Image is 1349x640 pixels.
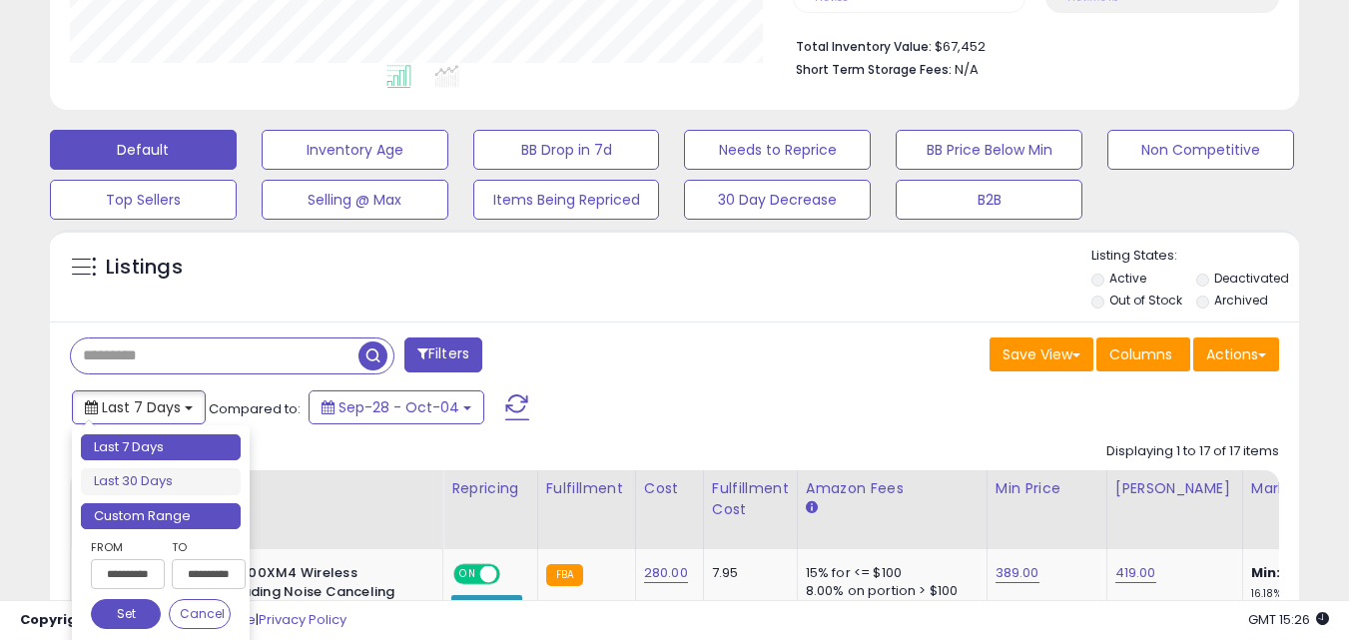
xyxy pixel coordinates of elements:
[1193,337,1279,371] button: Actions
[172,537,231,557] label: To
[644,478,695,499] div: Cost
[106,254,183,282] h5: Listings
[91,599,161,629] button: Set
[81,434,241,461] li: Last 7 Days
[712,564,782,582] div: 7.95
[896,180,1082,220] button: B2B
[309,390,484,424] button: Sep-28 - Oct-04
[1109,292,1182,309] label: Out of Stock
[1115,478,1234,499] div: [PERSON_NAME]
[644,563,688,583] a: 280.00
[497,566,529,583] span: OFF
[1115,563,1156,583] a: 419.00
[1109,344,1172,364] span: Columns
[81,468,241,495] li: Last 30 Days
[72,390,206,424] button: Last 7 Days
[455,566,480,583] span: ON
[1251,563,1281,582] b: Min:
[338,397,459,417] span: Sep-28 - Oct-04
[473,180,660,220] button: Items Being Repriced
[996,563,1039,583] a: 389.00
[896,130,1082,170] button: BB Price Below Min
[262,180,448,220] button: Selling @ Max
[712,478,789,520] div: Fulfillment Cost
[546,564,583,586] small: FBA
[806,478,979,499] div: Amazon Fees
[91,537,161,557] label: From
[546,478,627,499] div: Fulfillment
[990,337,1093,371] button: Save View
[123,478,434,499] div: Title
[20,610,93,629] strong: Copyright
[1214,270,1289,287] label: Deactivated
[996,478,1098,499] div: Min Price
[1214,292,1268,309] label: Archived
[259,610,346,629] a: Privacy Policy
[1107,130,1294,170] button: Non Competitive
[796,33,1264,57] li: $67,452
[1091,247,1299,266] p: Listing States:
[50,130,237,170] button: Default
[1096,337,1190,371] button: Columns
[209,399,301,418] span: Compared to:
[81,503,241,530] li: Custom Range
[262,130,448,170] button: Inventory Age
[102,397,181,417] span: Last 7 Days
[796,61,952,78] b: Short Term Storage Fees:
[50,180,237,220] button: Top Sellers
[451,478,529,499] div: Repricing
[404,337,482,372] button: Filters
[684,180,871,220] button: 30 Day Decrease
[20,611,346,630] div: seller snap | |
[684,130,871,170] button: Needs to Reprice
[1248,610,1329,629] span: 2025-10-12 15:26 GMT
[473,130,660,170] button: BB Drop in 7d
[955,60,979,79] span: N/A
[796,38,932,55] b: Total Inventory Value:
[1106,442,1279,461] div: Displaying 1 to 17 of 17 items
[169,599,231,629] button: Cancel
[1109,270,1146,287] label: Active
[806,564,972,582] div: 15% for <= $100
[806,499,818,517] small: Amazon Fees.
